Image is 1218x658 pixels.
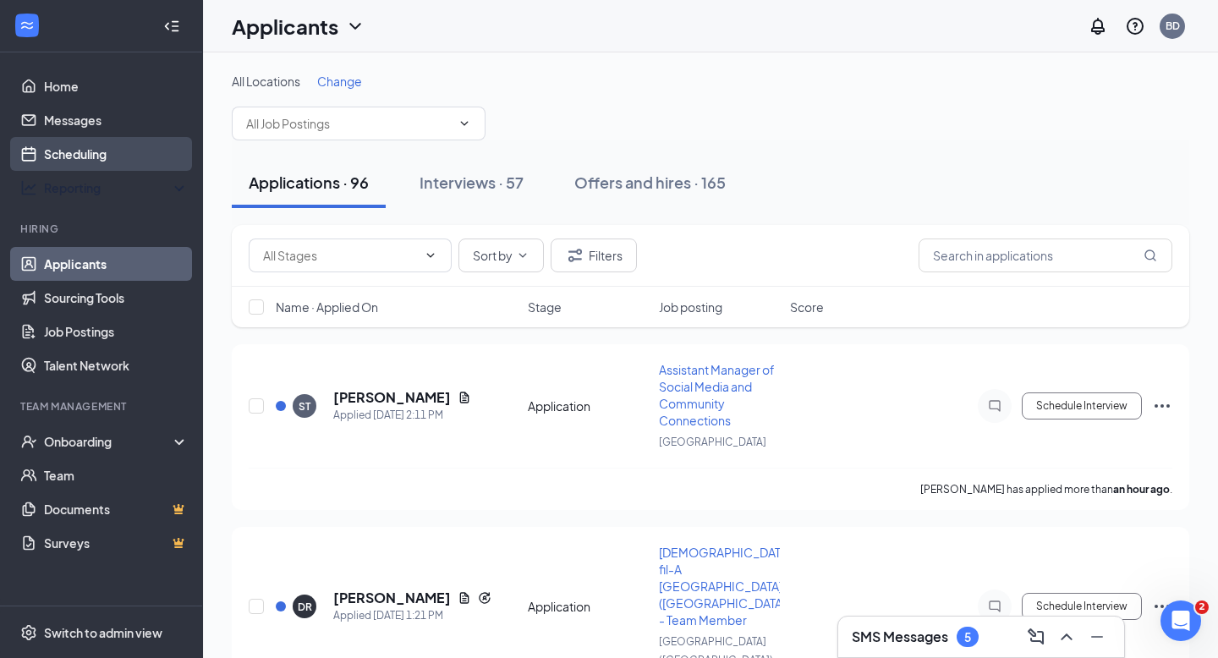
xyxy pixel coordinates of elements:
[44,137,189,171] a: Scheduling
[528,598,649,615] div: Application
[985,399,1005,413] svg: ChatInactive
[1053,623,1080,650] button: ChevronUp
[1026,627,1046,647] svg: ComposeMessage
[1160,600,1201,641] iframe: Intercom live chat
[1166,19,1180,33] div: BD
[20,179,37,196] svg: Analysis
[44,348,189,382] a: Talent Network
[528,299,562,315] span: Stage
[659,299,722,315] span: Job posting
[44,526,189,560] a: SurveysCrown
[659,362,775,428] span: Assistant Manager of Social Media and Community Connections
[920,482,1172,496] p: [PERSON_NAME] has applied more than .
[420,172,524,193] div: Interviews · 57
[333,388,451,407] h5: [PERSON_NAME]
[458,391,471,404] svg: Document
[458,239,544,272] button: Sort byChevronDown
[232,74,300,89] span: All Locations
[964,630,971,644] div: 5
[985,600,1005,613] svg: ChatInactive
[276,299,378,315] span: Name · Applied On
[249,172,369,193] div: Applications · 96
[44,247,189,281] a: Applicants
[232,12,338,41] h1: Applicants
[574,172,726,193] div: Offers and hires · 165
[333,407,471,424] div: Applied [DATE] 2:11 PM
[1152,396,1172,416] svg: Ellipses
[44,69,189,103] a: Home
[551,239,637,272] button: Filter Filters
[299,399,310,414] div: ST
[1022,593,1142,620] button: Schedule Interview
[424,249,437,262] svg: ChevronDown
[1022,392,1142,419] button: Schedule Interview
[790,299,824,315] span: Score
[20,399,185,414] div: Team Management
[44,492,189,526] a: DocumentsCrown
[473,249,513,261] span: Sort by
[333,589,451,607] h5: [PERSON_NAME]
[659,545,797,628] span: [DEMOGRAPHIC_DATA]-fil-A [GEOGRAPHIC_DATA] ([GEOGRAPHIC_DATA]) - Team Member
[1195,600,1209,614] span: 2
[458,591,471,605] svg: Document
[20,624,37,641] svg: Settings
[919,239,1172,272] input: Search in applications
[852,628,948,646] h3: SMS Messages
[516,249,529,262] svg: ChevronDown
[44,433,174,450] div: Onboarding
[1056,627,1077,647] svg: ChevronUp
[458,117,471,130] svg: ChevronDown
[246,114,451,133] input: All Job Postings
[1144,249,1157,262] svg: MagnifyingGlass
[317,74,362,89] span: Change
[1152,596,1172,617] svg: Ellipses
[1125,16,1145,36] svg: QuestionInfo
[478,591,491,605] svg: Reapply
[44,315,189,348] a: Job Postings
[565,245,585,266] svg: Filter
[333,607,491,624] div: Applied [DATE] 1:21 PM
[44,281,189,315] a: Sourcing Tools
[1084,623,1111,650] button: Minimize
[345,16,365,36] svg: ChevronDown
[298,600,312,614] div: DR
[44,179,189,196] div: Reporting
[19,17,36,34] svg: WorkstreamLogo
[20,433,37,450] svg: UserCheck
[163,18,180,35] svg: Collapse
[44,103,189,137] a: Messages
[1113,483,1170,496] b: an hour ago
[1088,16,1108,36] svg: Notifications
[528,398,649,414] div: Application
[44,458,189,492] a: Team
[20,222,185,236] div: Hiring
[263,246,417,265] input: All Stages
[659,436,766,448] span: [GEOGRAPHIC_DATA]
[1023,623,1050,650] button: ComposeMessage
[1087,627,1107,647] svg: Minimize
[44,624,162,641] div: Switch to admin view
